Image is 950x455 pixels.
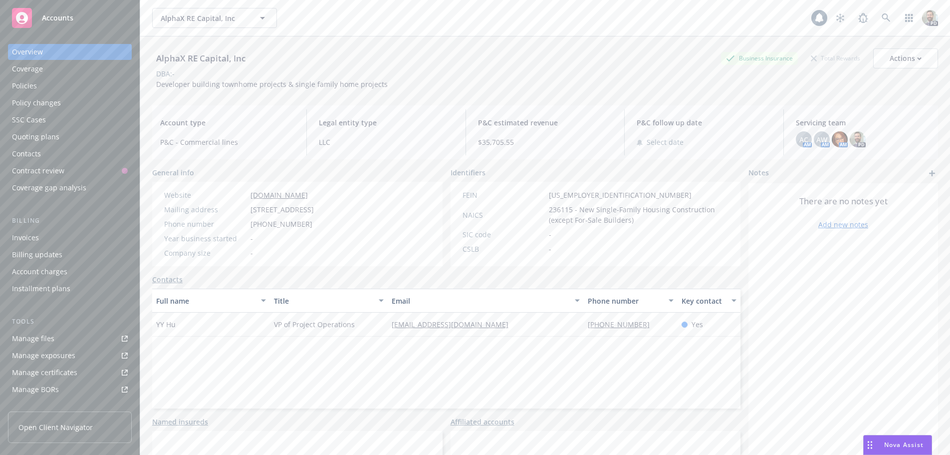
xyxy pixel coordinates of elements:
div: Company size [164,248,246,258]
div: Billing updates [12,247,62,263]
div: Total Rewards [806,52,865,64]
img: photo [832,131,848,147]
span: LLC [319,137,453,147]
span: - [549,244,551,254]
div: Website [164,190,246,200]
div: Manage files [12,331,54,347]
a: Coverage [8,61,132,77]
div: Policies [12,78,37,94]
a: Policy changes [8,95,132,111]
a: Contacts [152,274,183,285]
a: Account charges [8,264,132,280]
a: Policies [8,78,132,94]
img: photo [850,131,866,147]
div: Phone number [164,219,246,229]
div: AlphaX RE Capital, Inc [152,52,249,65]
a: Contract review [8,163,132,179]
span: VP of Project Operations [274,319,355,330]
button: Phone number [584,289,678,313]
a: Installment plans [8,281,132,297]
a: Summary of insurance [8,399,132,415]
span: Accounts [42,14,73,22]
span: General info [152,167,194,178]
div: Tools [8,317,132,327]
div: Policy changes [12,95,61,111]
a: Manage exposures [8,348,132,364]
span: [STREET_ADDRESS] [250,204,314,215]
span: - [250,233,253,244]
div: Billing [8,216,132,226]
span: Identifiers [451,167,485,178]
span: Select date [647,137,684,147]
span: - [250,248,253,258]
a: [EMAIL_ADDRESS][DOMAIN_NAME] [392,320,516,329]
span: YY Hu [156,319,176,330]
a: Affiliated accounts [451,417,514,427]
div: FEIN [463,190,545,200]
div: SSC Cases [12,112,46,128]
button: Actions [873,48,938,68]
div: Installment plans [12,281,70,297]
button: Full name [152,289,270,313]
a: Stop snowing [830,8,850,28]
span: [US_EMPLOYER_IDENTIFICATION_NUMBER] [549,190,692,200]
a: Coverage gap analysis [8,180,132,196]
div: Full name [156,296,255,306]
span: AW [816,134,827,145]
div: Actions [890,49,922,68]
span: $35,705.55 [478,137,612,147]
a: add [926,167,938,179]
div: NAICS [463,210,545,220]
span: 236115 - New Single-Family Housing Construction (except For-Sale Builders) [549,204,729,225]
button: Email [388,289,584,313]
div: Year business started [164,233,246,244]
a: [PHONE_NUMBER] [588,320,658,329]
div: Phone number [588,296,663,306]
button: Nova Assist [863,435,932,455]
span: Legal entity type [319,117,453,128]
a: Contacts [8,146,132,162]
a: Overview [8,44,132,60]
div: Quoting plans [12,129,59,145]
a: SSC Cases [8,112,132,128]
span: P&C follow up date [637,117,771,128]
a: Named insureds [152,417,208,427]
span: Nova Assist [884,441,924,449]
span: Developer building townhome projects & single family home projects [156,79,388,89]
div: Invoices [12,230,39,246]
div: Mailing address [164,204,246,215]
div: Title [274,296,373,306]
span: Servicing team [796,117,930,128]
div: Account charges [12,264,67,280]
span: - [549,229,551,240]
img: photo [922,10,938,26]
div: Business Insurance [721,52,798,64]
span: There are no notes yet [799,195,888,207]
a: Manage files [8,331,132,347]
span: Notes [748,167,769,179]
div: SIC code [463,229,545,240]
span: [PHONE_NUMBER] [250,219,312,229]
button: AlphaX RE Capital, Inc [152,8,277,28]
span: P&C estimated revenue [478,117,612,128]
a: Search [876,8,896,28]
a: Quoting plans [8,129,132,145]
a: Manage certificates [8,365,132,381]
a: [DOMAIN_NAME] [250,190,308,200]
div: Manage exposures [12,348,75,364]
span: Yes [692,319,703,330]
div: Key contact [682,296,725,306]
div: Coverage gap analysis [12,180,86,196]
a: Invoices [8,230,132,246]
button: Key contact [678,289,740,313]
button: Title [270,289,388,313]
span: AlphaX RE Capital, Inc [161,13,247,23]
div: Summary of insurance [12,399,88,415]
div: DBA: - [156,68,175,79]
div: Overview [12,44,43,60]
div: Coverage [12,61,43,77]
a: Add new notes [818,219,868,230]
span: AC [799,134,808,145]
div: Drag to move [864,436,876,455]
